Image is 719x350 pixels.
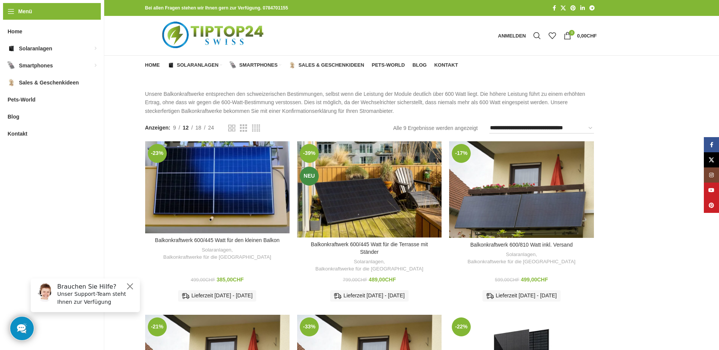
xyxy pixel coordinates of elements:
a: Balkonkraftwerk 600/445 Watt für den kleinen Balkon [155,237,280,243]
a: Telegram Social Link [587,3,597,13]
img: Solaranlagen [8,45,15,52]
div: Lieferzeit [DATE] - [DATE] [330,290,408,302]
a: Solaranlagen [202,247,231,254]
span: Blog [8,110,19,123]
span: CHF [587,33,597,39]
img: Sales & Geschenkideen [8,79,15,86]
img: Solaranlagen [168,62,174,69]
a: X Social Link [558,3,568,13]
a: Balkonkraftwerk 600/445 Watt für den kleinen Balkon [145,141,290,233]
img: Smartphones [230,62,237,69]
a: Pinterest Social Link [568,3,578,13]
span: 9 [173,125,176,131]
span: 24 [208,125,214,131]
span: Anzeigen [145,123,171,132]
span: -22% [452,317,471,336]
bdi: 499,00 [191,277,215,283]
a: Balkonkraftwerk 600/445 Watt für die Terrasse mit Ständer [297,141,442,237]
p: Alle 9 Ergebnisse werden angezeigt [393,124,478,132]
span: Anmelden [498,33,526,38]
img: Sales & Geschenkideen [289,62,296,69]
span: -21% [148,317,167,336]
bdi: 599,00 [495,277,519,283]
span: -23% [148,144,167,163]
a: X Social Link [704,152,719,167]
span: Sales & Geschenkideen [298,62,364,68]
select: Shop-Reihenfolge [489,123,594,134]
div: , [301,258,438,272]
bdi: 0,00 [577,33,597,39]
h6: Brauchen Sie Hilfe? [33,11,111,18]
a: 12 [180,123,191,132]
span: 0 [569,30,575,36]
a: Balkonkraftwerk 600/810 Watt inkl. Versand [470,242,573,248]
span: Kontakt [434,62,458,68]
div: , [149,247,286,261]
bdi: 499,00 [521,277,548,283]
span: Solaranlagen [19,42,52,55]
p: Unsere Balkonkraftwerke entsprechen den schweizerischen Bestimmungen, selbst wenn die Leistung de... [145,90,597,115]
span: Menü [18,7,32,16]
div: Meine Wunschliste [545,28,560,43]
a: Solaranlagen [354,258,383,266]
p: Unser Support-Team steht Ihnen zur Verfügung [33,18,111,34]
span: Smartphones [239,62,277,68]
span: -39% [300,144,319,163]
span: Solaranlagen [177,62,219,68]
a: 0 0,00CHF [560,28,600,43]
a: LinkedIn Social Link [578,3,587,13]
span: Home [145,62,160,68]
span: Smartphones [19,59,53,72]
span: CHF [233,277,244,283]
a: 24 [205,123,217,132]
strong: Bei allen Fragen stehen wir Ihnen gern zur Verfügung. 0784701155 [145,5,288,11]
a: Facebook Social Link [550,3,558,13]
a: Blog [412,58,427,73]
span: CHF [357,277,367,283]
a: 9 [170,123,179,132]
bdi: 489,00 [369,277,396,283]
span: CHF [537,277,548,283]
span: CHF [385,277,396,283]
a: Smartphones [230,58,281,73]
img: Smartphones [8,62,15,69]
a: Instagram Social Link [704,167,719,183]
a: Anmelden [494,28,530,43]
span: 18 [196,125,202,131]
a: Facebook Social Link [704,137,719,152]
span: Pets-World [372,62,405,68]
div: , [453,251,590,265]
img: Customer service [11,11,30,30]
a: Balkonkraftwerke für die [GEOGRAPHIC_DATA] [315,266,423,273]
a: Balkonkraftwerke für die [GEOGRAPHIC_DATA] [467,258,575,266]
bdi: 799,00 [343,277,367,283]
a: Solaranlagen [168,58,222,73]
button: Close [101,9,110,19]
span: CHF [509,277,519,283]
div: Lieferzeit [DATE] - [DATE] [178,290,256,302]
a: Rasteransicht 3 [240,123,247,133]
bdi: 385,00 [217,277,244,283]
a: Sales & Geschenkideen [289,58,364,73]
a: Home [145,58,160,73]
span: Kontakt [8,127,27,141]
a: Balkonkraftwerk 600/445 Watt für die Terrasse mit Ständer [311,241,428,255]
span: 12 [183,125,189,131]
div: Suche [529,28,545,43]
span: Blog [412,62,427,68]
a: Pinterest Social Link [704,198,719,213]
a: Solaranlagen [506,251,536,258]
a: Kontakt [434,58,458,73]
div: Lieferzeit [DATE] - [DATE] [482,290,561,302]
a: Balkonkraftwerk 600/810 Watt inkl. Versand [449,141,594,238]
span: Neu [300,167,319,186]
span: Sales & Geschenkideen [19,76,79,89]
a: Logo der Website [145,32,283,38]
a: Pets-World [372,58,405,73]
span: -17% [452,144,471,163]
div: Hauptnavigation [141,58,462,73]
span: -33% [300,317,319,336]
span: CHF [205,277,215,283]
a: 18 [193,123,204,132]
a: YouTube Social Link [704,183,719,198]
